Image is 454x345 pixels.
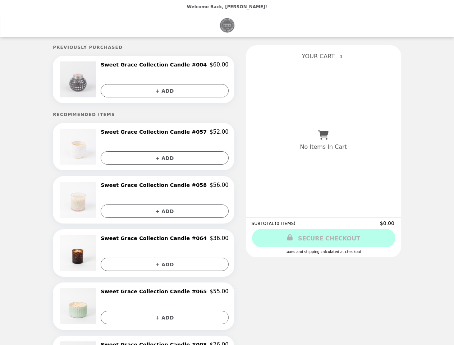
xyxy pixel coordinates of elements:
p: $52.00 [210,129,229,135]
span: SUBTOTAL [252,221,275,226]
p: Welcome Back, [PERSON_NAME]! [187,4,267,9]
h2: Sweet Grace Collection Candle #057 [101,129,210,135]
p: No Items In Cart [300,143,347,150]
span: $0.00 [380,220,395,226]
span: YOUR CART [302,53,335,60]
div: Taxes and Shipping calculated at checkout [252,250,395,254]
p: $60.00 [210,61,229,68]
h2: Sweet Grace Collection Candle #064 [101,235,210,241]
p: $56.00 [210,182,229,188]
span: ( 0 ITEMS ) [275,221,295,226]
button: + ADD [101,204,229,218]
p: $55.00 [210,288,229,295]
img: Sweet Grace Collection Candle #057 [60,129,98,165]
h2: Sweet Grace Collection Candle #058 [101,182,210,188]
img: Sweet Grace Collection Candle #064 [60,235,98,271]
span: 0 [336,52,345,61]
button: + ADD [101,151,229,165]
button: + ADD [101,84,229,97]
img: Sweet Grace Collection Candle #004 [60,61,98,97]
button: + ADD [101,258,229,271]
h5: Previously Purchased [53,45,234,50]
button: + ADD [101,311,229,324]
h5: Recommended Items [53,112,234,117]
p: $36.00 [210,235,229,241]
img: Brand Logo [220,18,234,33]
h2: Sweet Grace Collection Candle #065 [101,288,210,295]
h2: Sweet Grace Collection Candle #004 [101,61,210,68]
img: Sweet Grace Collection Candle #065 [60,288,98,324]
img: Sweet Grace Collection Candle #058 [60,182,98,218]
